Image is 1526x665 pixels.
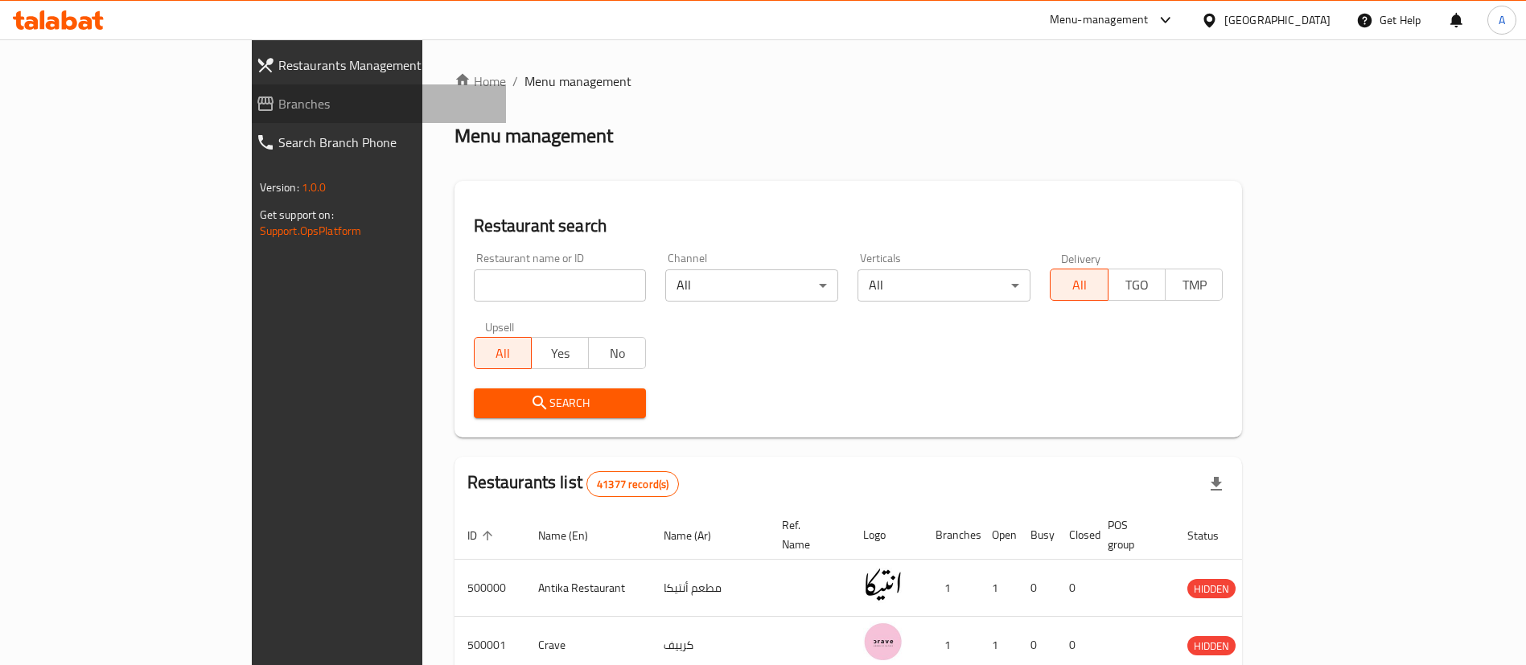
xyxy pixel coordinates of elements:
span: All [481,342,525,365]
img: Crave [863,622,903,662]
button: No [588,337,646,369]
div: All [665,269,838,302]
button: TGO [1108,269,1166,301]
td: 0 [1018,560,1056,617]
th: Busy [1018,511,1056,560]
a: Branches [243,84,507,123]
span: Restaurants Management [278,55,494,75]
span: TMP [1172,273,1216,297]
a: Support.OpsPlatform [260,220,362,241]
h2: Restaurant search [474,214,1224,238]
div: Export file [1197,465,1236,503]
span: POS group [1108,515,1155,554]
th: Closed [1056,511,1095,560]
td: 0 [1056,560,1095,617]
td: مطعم أنتيكا [651,560,769,617]
span: 41377 record(s) [587,477,678,492]
td: Antika Restaurant [525,560,651,617]
span: HIDDEN [1187,580,1236,598]
th: Logo [850,511,923,560]
button: All [474,337,532,369]
div: All [858,269,1030,302]
a: Restaurants Management [243,46,507,84]
span: Name (Ar) [664,526,732,545]
button: TMP [1165,269,1223,301]
span: Get support on: [260,204,334,225]
span: No [595,342,640,365]
li: / [512,72,518,91]
span: Name (En) [538,526,609,545]
a: Search Branch Phone [243,123,507,162]
span: A [1499,11,1505,29]
span: Search [487,393,634,413]
h2: Restaurants list [467,470,680,497]
nav: breadcrumb [455,72,1243,91]
button: All [1050,269,1108,301]
span: Status [1187,526,1240,545]
label: Upsell [485,321,515,332]
h2: Menu management [455,123,613,149]
div: [GEOGRAPHIC_DATA] [1224,11,1331,29]
th: Open [979,511,1018,560]
span: Yes [538,342,582,365]
td: 1 [979,560,1018,617]
button: Search [474,388,647,418]
div: HIDDEN [1187,579,1236,598]
span: HIDDEN [1187,637,1236,655]
div: Menu-management [1050,10,1149,30]
span: All [1057,273,1101,297]
span: Version: [260,177,299,198]
div: HIDDEN [1187,636,1236,655]
span: Ref. Name [782,515,831,554]
label: Delivery [1061,252,1101,264]
span: Menu management [524,72,631,91]
td: 1 [923,560,979,617]
span: ID [467,526,498,545]
span: Branches [278,94,494,113]
th: Branches [923,511,979,560]
button: Yes [531,337,589,369]
span: TGO [1115,273,1159,297]
span: Search Branch Phone [278,133,494,152]
img: Antika Restaurant [863,564,903,605]
input: Search for restaurant name or ID.. [474,269,647,302]
div: Total records count [586,471,679,497]
span: 1.0.0 [302,177,327,198]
